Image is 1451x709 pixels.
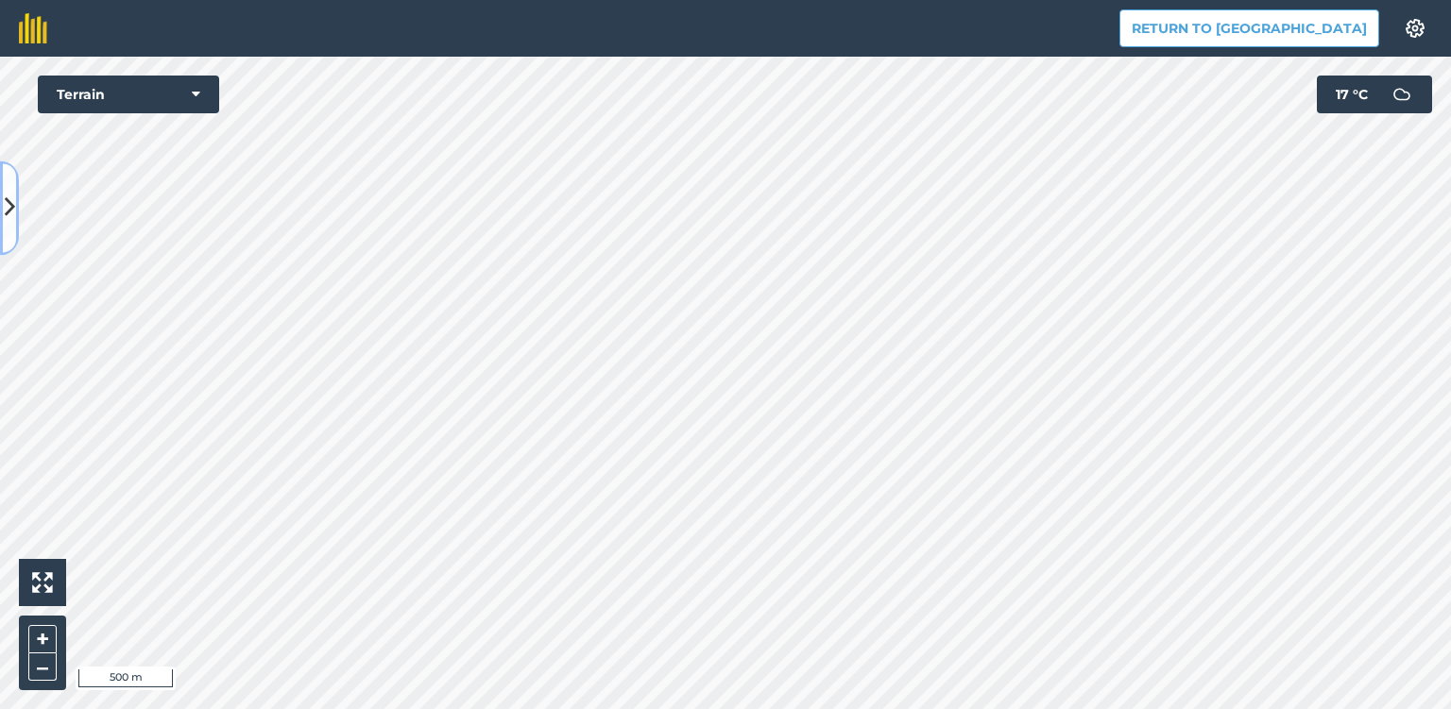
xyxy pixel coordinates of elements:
button: – [28,653,57,681]
button: Terrain [38,76,219,113]
img: fieldmargin Logo [19,13,47,43]
img: Four arrows, one pointing top left, one top right, one bottom right and the last bottom left [32,572,53,593]
span: 17 ° C [1336,76,1368,113]
img: svg+xml;base64,PD94bWwgdmVyc2lvbj0iMS4wIiBlbmNvZGluZz0idXRmLTgiPz4KPCEtLSBHZW5lcmF0b3I6IEFkb2JlIE... [1383,76,1421,113]
img: A cog icon [1404,19,1426,38]
button: + [28,625,57,653]
button: Return to [GEOGRAPHIC_DATA] [1119,9,1379,47]
button: 17 °C [1317,76,1432,113]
